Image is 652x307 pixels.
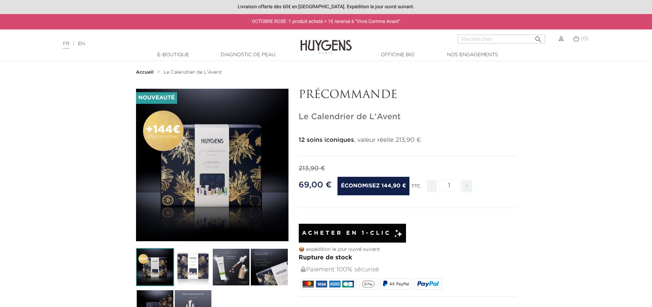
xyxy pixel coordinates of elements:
input: Rechercher [458,35,545,44]
strong: 12 soins iconiques [299,137,354,143]
button:  [532,33,544,42]
a: E-Boutique [139,51,208,59]
span: - [427,180,437,192]
img: CB_NATIONALE [342,281,354,287]
li: Nouveauté [136,92,177,104]
a: Le Calendrier de L'Avent [164,70,222,75]
a: Diagnostic de peau [214,51,282,59]
i:  [534,33,542,41]
h1: Le Calendrier de L'Avent [299,112,516,122]
img: VISA [316,281,327,287]
span: Rupture de stock [299,255,352,261]
span: 69,00 € [299,181,332,189]
span: + [461,180,472,192]
a: Accueil [136,70,155,75]
img: AMEX [329,281,341,287]
a: Officine Bio [364,51,432,59]
a: FR [63,41,70,49]
a: EN [78,41,85,46]
img: Le Calendrier de L'Avent [136,248,174,286]
span: 4X PayPal [389,282,409,286]
p: , valeur réelle 213,90 € [299,136,516,145]
a: Nos engagements [438,51,507,59]
img: google_pay [362,281,375,287]
strong: Accueil [136,70,154,75]
input: Quantité [439,180,459,192]
img: Paiement 100% sécurisé [301,267,306,272]
span: Économisez 144,90 € [337,177,409,195]
span: (0) [581,36,588,41]
div: Paiement 100% sécurisé [300,262,516,277]
p: 📦 expédition le jour ouvré suivant [299,246,516,253]
div: | [60,40,267,48]
span: 213,90 € [299,165,325,172]
p: PRÉCOMMANDE [299,89,516,102]
img: MASTERCARD [303,281,314,287]
div: TTC [411,179,420,197]
img: Huygens [300,29,352,55]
